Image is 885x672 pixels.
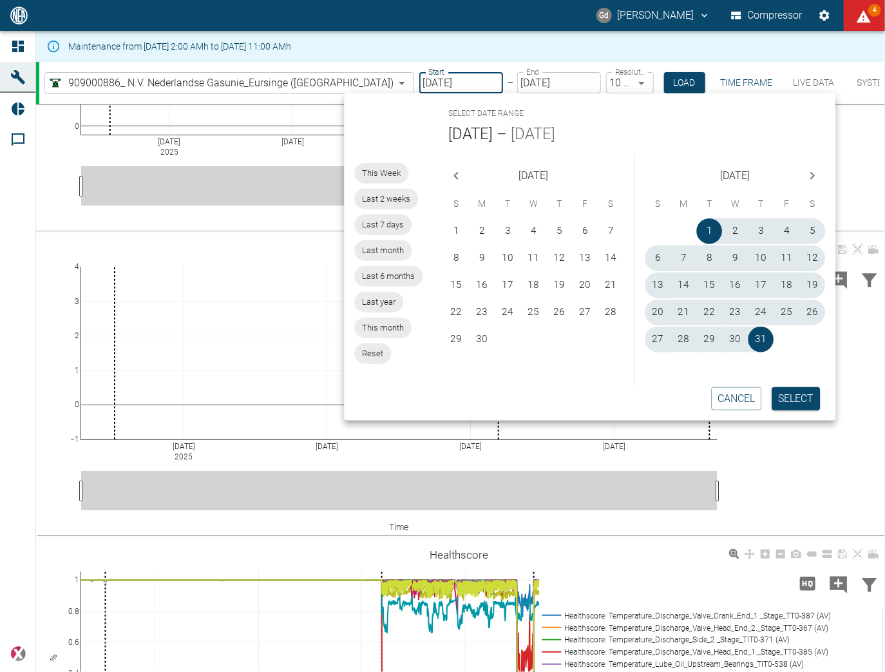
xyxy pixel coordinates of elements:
button: 4 [774,218,800,244]
button: 12 [547,245,573,271]
span: Thursday [749,191,772,217]
button: 19 [547,273,573,298]
button: 26 [800,300,826,325]
button: 27 [573,300,598,325]
button: 8 [444,245,470,271]
button: 20 [645,300,671,325]
button: 3 [495,218,521,244]
span: Load high Res [792,577,823,589]
button: 9 [470,245,495,271]
span: Friday [573,191,596,217]
button: Settings [813,4,836,27]
button: Add comment [823,567,854,600]
button: Next month [799,163,825,189]
button: 29 [697,327,723,352]
button: [DATE] [448,124,493,145]
button: 16 [470,273,495,298]
a: 909000886_ N.V. Nederlandse Gasunie_Eursinge ([GEOGRAPHIC_DATA]) [48,75,394,91]
label: End [526,66,539,77]
span: Monday [672,191,695,217]
button: 12 [800,245,826,271]
span: Last 6 months [354,270,423,283]
button: 29 [444,327,470,352]
button: 30 [470,327,495,352]
div: Last year [354,292,403,312]
button: 13 [645,273,671,298]
div: Last 6 months [354,266,423,287]
span: [DATE] [519,167,548,185]
div: This month [354,318,412,338]
button: Filter Chart Data [854,262,885,296]
button: 27 [645,327,671,352]
button: 2 [723,218,748,244]
button: 7 [598,218,624,244]
button: 6 [573,218,598,244]
button: 5 [547,218,573,244]
span: Saturday [599,191,622,217]
span: This Week [354,167,408,180]
button: 28 [598,300,624,325]
span: This month [354,322,412,334]
button: 30 [723,327,748,352]
button: 25 [521,300,547,325]
button: 28 [671,327,697,352]
button: 21 [598,273,624,298]
button: 4 [521,218,547,244]
span: Last 2 weeks [354,193,418,206]
button: 17 [748,273,774,298]
input: MM/DD/YYYY [517,72,601,93]
p: – [507,75,513,90]
span: Monday [470,191,493,217]
button: Compressor [728,4,805,27]
span: Last year [354,296,403,309]
label: Resolution [615,66,647,77]
span: Sunday [444,191,468,217]
button: Time Frame [710,62,783,104]
button: 23 [723,300,748,325]
button: 3 [748,218,774,244]
button: [DATE] [511,124,555,145]
span: Tuesday [496,191,519,217]
button: 14 [671,273,697,298]
button: 26 [547,300,573,325]
span: [DATE] [720,167,750,185]
button: 8 [697,245,723,271]
button: 17 [495,273,521,298]
label: Start [428,66,444,77]
button: 22 [444,300,470,325]
span: Reset [354,347,391,360]
button: 19 [800,273,826,298]
button: g.j.de.vries@gasunie.nl [595,4,712,27]
button: 9 [723,245,748,271]
button: Add comment [823,262,854,296]
button: 15 [697,273,723,298]
button: Live Data [783,62,845,104]
button: 2 [470,218,495,244]
button: 21 [671,300,697,325]
span: Last month [354,244,412,257]
span: 4 [868,4,881,17]
button: Previous month [443,163,469,189]
span: Thursday [547,191,571,217]
span: Friday [775,191,798,217]
button: Select [772,387,820,410]
div: Maintenance from [DATE] 2:00 AMh to [DATE] 11:00 AMh [68,35,291,58]
button: 24 [748,300,774,325]
input: MM/DD/YYYY [419,72,503,93]
button: cancel [711,387,761,410]
button: 10 [495,245,521,271]
button: 6 [645,245,671,271]
button: 11 [521,245,547,271]
button: 23 [470,300,495,325]
div: This Week [354,163,408,184]
button: Filter Chart Data [854,567,885,600]
h5: – [493,124,511,145]
span: 909000886_ N.V. Nederlandse Gasunie_Eursinge ([GEOGRAPHIC_DATA]) [68,75,394,90]
button: 5 [800,218,826,244]
button: 1 [697,218,723,244]
span: Wednesday [522,191,545,217]
button: 18 [774,273,800,298]
div: Reset [354,343,391,364]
